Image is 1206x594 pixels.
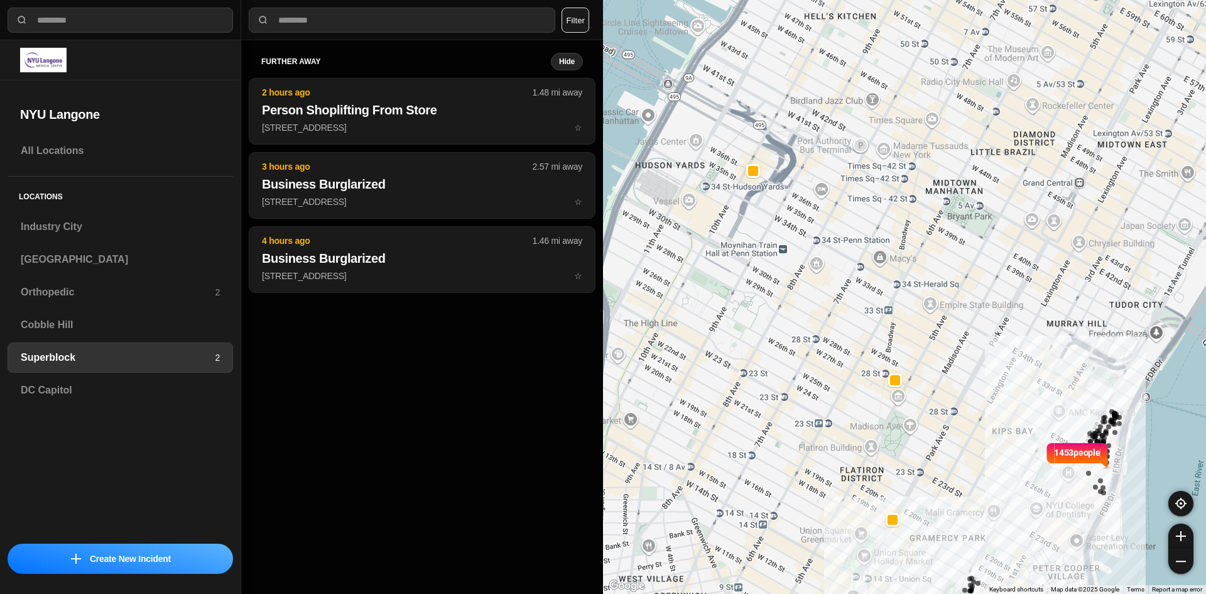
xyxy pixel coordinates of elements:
p: 1453 people [1054,446,1100,474]
img: icon [71,554,81,564]
img: logo [20,48,67,72]
a: Open this area in Google Maps (opens a new window) [606,578,648,594]
p: 3 hours ago [262,160,533,173]
span: Map data ©2025 Google [1051,586,1119,593]
a: 3 hours ago2.57 mi awayBusiness Burglarized[STREET_ADDRESS]star [249,196,595,207]
p: 2 [215,351,220,364]
button: 3 hours ago2.57 mi awayBusiness Burglarized[STREET_ADDRESS]star [249,152,595,219]
img: Google [606,578,648,594]
h3: Superblock [21,350,215,365]
a: DC Capitol [8,375,233,405]
a: 4 hours ago1.46 mi awayBusiness Burglarized[STREET_ADDRESS]star [249,270,595,281]
button: zoom-out [1168,549,1193,574]
small: Hide [559,57,575,67]
p: 1.46 mi away [533,234,582,247]
button: 2 hours ago1.48 mi awayPerson Shoplifting From Store[STREET_ADDRESS]star [249,78,595,145]
a: Cobble Hill [8,310,233,340]
h3: Cobble Hill [21,317,220,333]
h3: [GEOGRAPHIC_DATA] [21,252,220,267]
h2: Person Shoplifting From Store [262,101,582,119]
a: Superblock2 [8,343,233,373]
p: [STREET_ADDRESS] [262,270,582,282]
a: Orthopedic2 [8,277,233,307]
h3: Industry City [21,219,220,234]
h3: All Locations [21,143,220,158]
button: Keyboard shortcuts [989,585,1043,594]
p: 2.57 mi away [533,160,582,173]
button: zoom-in [1168,524,1193,549]
a: Industry City [8,212,233,242]
img: zoom-out [1176,556,1186,566]
a: [GEOGRAPHIC_DATA] [8,245,233,275]
p: 4 hours ago [262,234,533,247]
span: star [574,123,582,133]
p: [STREET_ADDRESS] [262,121,582,134]
a: Report a map error [1152,586,1202,593]
p: Create New Incident [90,553,171,565]
p: 2 [215,286,220,299]
span: star [574,271,582,281]
p: 2 hours ago [262,86,533,99]
button: Filter [562,8,589,33]
h2: NYU Langone [20,106,220,123]
h5: further away [261,57,551,67]
a: Terms [1127,586,1144,593]
a: 2 hours ago1.48 mi awayPerson Shoplifting From Store[STREET_ADDRESS]star [249,122,595,133]
h3: Orthopedic [21,285,215,300]
span: star [574,197,582,207]
p: [STREET_ADDRESS] [262,195,582,208]
img: recenter [1175,498,1187,509]
a: All Locations [8,136,233,166]
img: notch [1100,441,1110,469]
img: zoom-in [1176,531,1186,541]
img: search [257,14,269,26]
h5: Locations [8,177,233,212]
p: 1.48 mi away [533,86,582,99]
h2: Business Burglarized [262,250,582,267]
button: iconCreate New Incident [8,544,233,574]
h2: Business Burglarized [262,175,582,193]
button: recenter [1168,491,1193,516]
img: notch [1045,441,1054,469]
h3: DC Capitol [21,383,220,398]
img: search [16,14,28,26]
button: 4 hours ago1.46 mi awayBusiness Burglarized[STREET_ADDRESS]star [249,226,595,293]
button: Hide [551,53,583,70]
